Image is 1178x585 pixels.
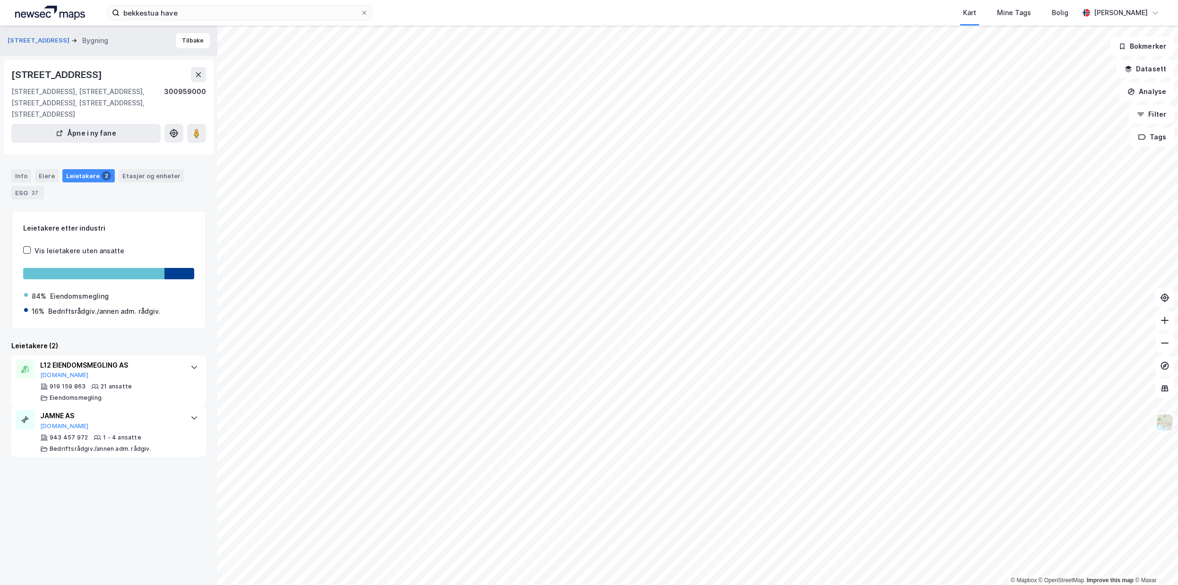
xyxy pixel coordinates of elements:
a: OpenStreetMap [1039,577,1084,584]
div: Leietakere etter industri [23,223,194,234]
div: ESG [11,186,44,199]
div: 21 ansatte [101,383,132,390]
div: 27 [30,188,40,198]
div: [STREET_ADDRESS] [11,67,104,82]
div: 16% [32,306,44,317]
div: Bedriftsrådgiv./annen adm. rådgiv. [48,306,161,317]
a: Mapbox [1011,577,1037,584]
button: Filter [1129,105,1174,124]
div: 943 457 972 [50,434,88,441]
button: [DOMAIN_NAME] [40,371,89,379]
div: [STREET_ADDRESS], [STREET_ADDRESS], [STREET_ADDRESS], [STREET_ADDRESS], [STREET_ADDRESS] [11,86,164,120]
button: Tags [1130,128,1174,146]
div: Info [11,169,31,182]
a: Improve this map [1087,577,1134,584]
button: Datasett [1117,60,1174,78]
div: L12 EIENDOMSMEGLING AS [40,360,181,371]
div: 1 - 4 ansatte [103,434,141,441]
div: 300959000 [164,86,206,120]
img: logo.a4113a55bc3d86da70a041830d287a7e.svg [15,6,85,20]
div: Bolig [1052,7,1068,18]
div: 919 159 863 [50,383,86,390]
div: 2 [102,171,111,181]
button: [STREET_ADDRESS] [8,36,71,45]
div: Leietakere (2) [11,340,206,352]
div: Eiendomsmegling [50,291,109,302]
div: Kontrollprogram for chat [1131,540,1178,585]
div: Eiere [35,169,59,182]
div: Eiendomsmegling [50,394,102,402]
button: [DOMAIN_NAME] [40,422,89,430]
input: Søk på adresse, matrikkel, gårdeiere, leietakere eller personer [120,6,361,20]
div: Kart [963,7,976,18]
img: Z [1156,413,1174,431]
button: Tilbake [176,33,210,48]
div: Etasjer og enheter [122,172,181,180]
iframe: Chat Widget [1131,540,1178,585]
div: JAMNE AS [40,410,181,422]
div: Mine Tags [997,7,1031,18]
button: Bokmerker [1110,37,1174,56]
div: Bygning [82,35,108,46]
button: Åpne i ny fane [11,124,161,143]
div: Vis leietakere uten ansatte [34,245,124,257]
div: 84% [32,291,46,302]
div: [PERSON_NAME] [1094,7,1148,18]
div: Bedriftsrådgiv./annen adm. rådgiv. [50,445,151,453]
div: Leietakere [62,169,115,182]
button: Analyse [1119,82,1174,101]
